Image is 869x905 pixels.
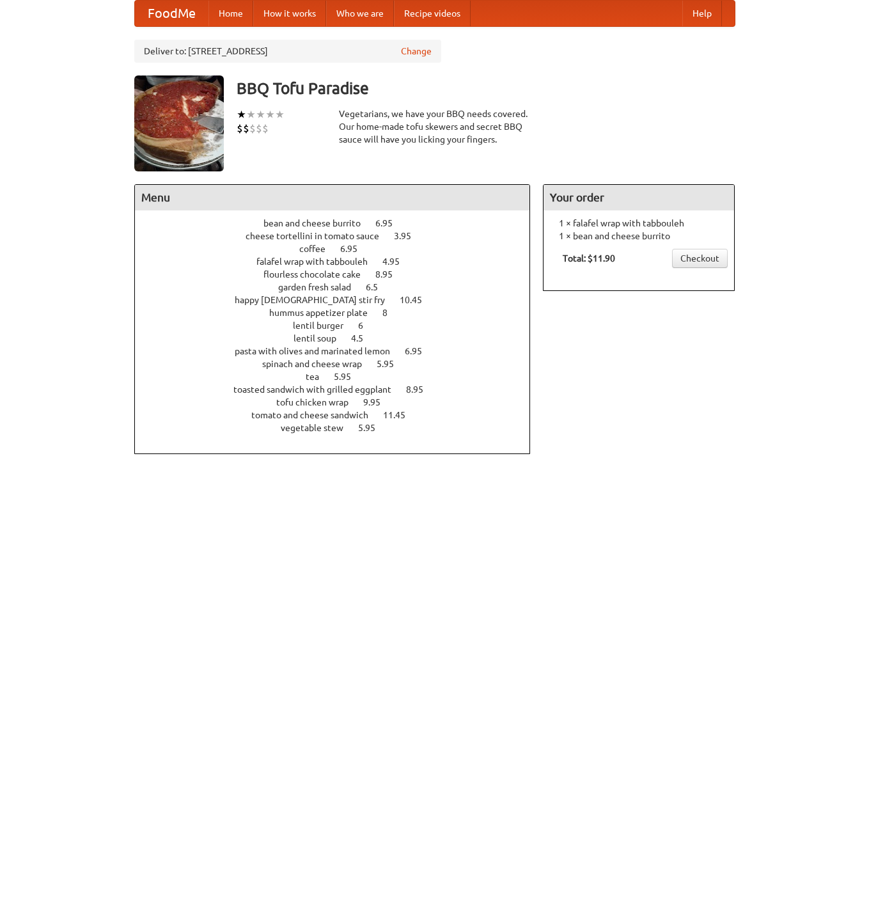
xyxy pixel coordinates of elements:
[339,107,531,146] div: Vegetarians, we have your BBQ needs covered. Our home-made tofu skewers and secret BBQ sauce will...
[262,359,375,369] span: spinach and cheese wrap
[278,282,364,292] span: garden fresh salad
[358,320,376,331] span: 6
[246,231,435,241] a: cheese tortellini in tomato sauce 3.95
[256,256,423,267] a: falafel wrap with tabbouleh 4.95
[134,75,224,171] img: angular.jpg
[672,249,728,268] a: Checkout
[400,295,435,305] span: 10.45
[256,256,380,267] span: falafel wrap with tabbouleh
[265,107,275,122] li: ★
[135,1,208,26] a: FoodMe
[366,282,391,292] span: 6.5
[208,1,253,26] a: Home
[237,75,735,101] h3: BBQ Tofu Paradise
[406,384,436,395] span: 8.95
[351,333,376,343] span: 4.5
[363,397,393,407] span: 9.95
[263,269,416,279] a: flourless chocolate cake 8.95
[263,269,373,279] span: flourless chocolate cake
[375,269,405,279] span: 8.95
[281,423,356,433] span: vegetable stew
[394,231,424,241] span: 3.95
[262,359,418,369] a: spinach and cheese wrap 5.95
[256,107,265,122] li: ★
[263,218,373,228] span: bean and cheese burrito
[243,122,249,136] li: $
[306,372,332,382] span: tea
[382,256,412,267] span: 4.95
[276,397,361,407] span: tofu chicken wrap
[276,397,404,407] a: tofu chicken wrap 9.95
[377,359,407,369] span: 5.95
[340,244,370,254] span: 6.95
[306,372,375,382] a: tea 5.95
[394,1,471,26] a: Recipe videos
[135,185,530,210] h4: Menu
[281,423,399,433] a: vegetable stew 5.95
[275,107,285,122] li: ★
[263,218,416,228] a: bean and cheese burrito 6.95
[375,218,405,228] span: 6.95
[237,107,246,122] li: ★
[246,231,392,241] span: cheese tortellini in tomato sauce
[550,217,728,230] li: 1 × falafel wrap with tabbouleh
[294,333,349,343] span: lentil soup
[294,333,387,343] a: lentil soup 4.5
[134,40,441,63] div: Deliver to: [STREET_ADDRESS]
[544,185,734,210] h4: Your order
[334,372,364,382] span: 5.95
[237,122,243,136] li: $
[299,244,381,254] a: coffee 6.95
[233,384,404,395] span: toasted sandwich with grilled eggplant
[253,1,326,26] a: How it works
[256,122,262,136] li: $
[293,320,356,331] span: lentil burger
[249,122,256,136] li: $
[401,45,432,58] a: Change
[269,308,380,318] span: hummus appetizer plate
[326,1,394,26] a: Who we are
[233,384,447,395] a: toasted sandwich with grilled eggplant 8.95
[293,320,387,331] a: lentil burger 6
[382,308,400,318] span: 8
[235,295,446,305] a: happy [DEMOGRAPHIC_DATA] stir fry 10.45
[278,282,402,292] a: garden fresh salad 6.5
[262,122,269,136] li: $
[235,346,446,356] a: pasta with olives and marinated lemon 6.95
[383,410,418,420] span: 11.45
[246,107,256,122] li: ★
[358,423,388,433] span: 5.95
[299,244,338,254] span: coffee
[269,308,411,318] a: hummus appetizer plate 8
[550,230,728,242] li: 1 × bean and cheese burrito
[405,346,435,356] span: 6.95
[251,410,381,420] span: tomato and cheese sandwich
[251,410,429,420] a: tomato and cheese sandwich 11.45
[563,253,615,264] b: Total: $11.90
[682,1,722,26] a: Help
[235,295,398,305] span: happy [DEMOGRAPHIC_DATA] stir fry
[235,346,403,356] span: pasta with olives and marinated lemon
